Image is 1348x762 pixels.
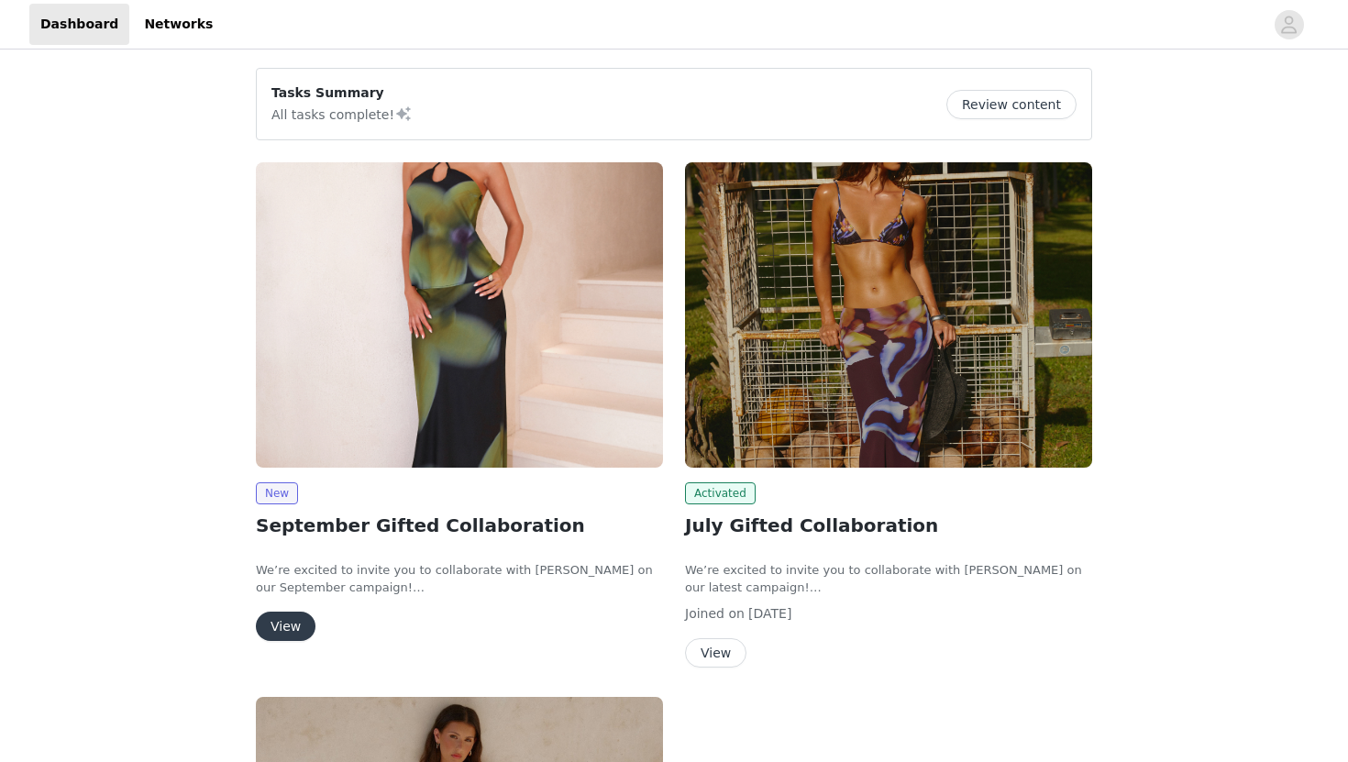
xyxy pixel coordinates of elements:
[271,83,413,103] p: Tasks Summary
[256,561,663,597] p: We’re excited to invite you to collaborate with [PERSON_NAME] on our September campaign!
[685,561,1092,597] p: We’re excited to invite you to collaborate with [PERSON_NAME] on our latest campaign!
[133,4,224,45] a: Networks
[685,638,746,668] button: View
[256,620,315,634] a: View
[685,512,1092,539] h2: July Gifted Collaboration
[256,482,298,504] span: New
[685,606,745,621] span: Joined on
[685,482,756,504] span: Activated
[271,103,413,125] p: All tasks complete!
[29,4,129,45] a: Dashboard
[256,162,663,468] img: Peppermayo AUS
[685,646,746,660] a: View
[256,612,315,641] button: View
[748,606,791,621] span: [DATE]
[1280,10,1298,39] div: avatar
[256,512,663,539] h2: September Gifted Collaboration
[946,90,1077,119] button: Review content
[685,162,1092,468] img: Peppermayo AUS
